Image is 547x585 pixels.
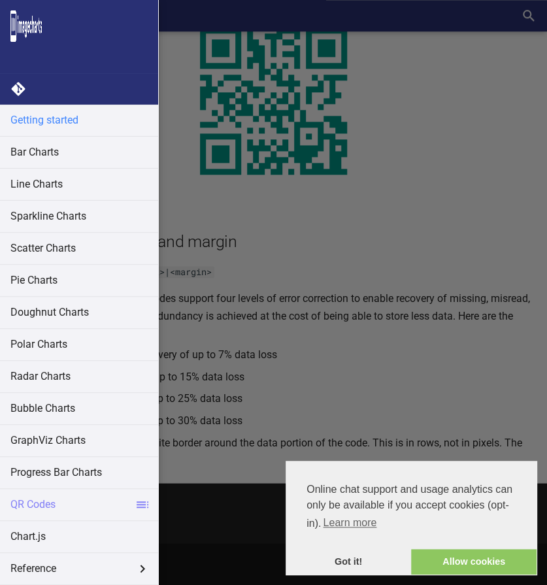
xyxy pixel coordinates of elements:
span: Online chat support and usage analytics can only be available if you accept cookies (opt-in). [307,482,516,533]
div: cookieconsent [286,461,537,575]
img: Image-Charts logo [10,10,42,42]
a: dismiss cookie message [286,549,411,575]
a: allow cookies [411,549,537,575]
a: learn more about cookies [321,513,378,533]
